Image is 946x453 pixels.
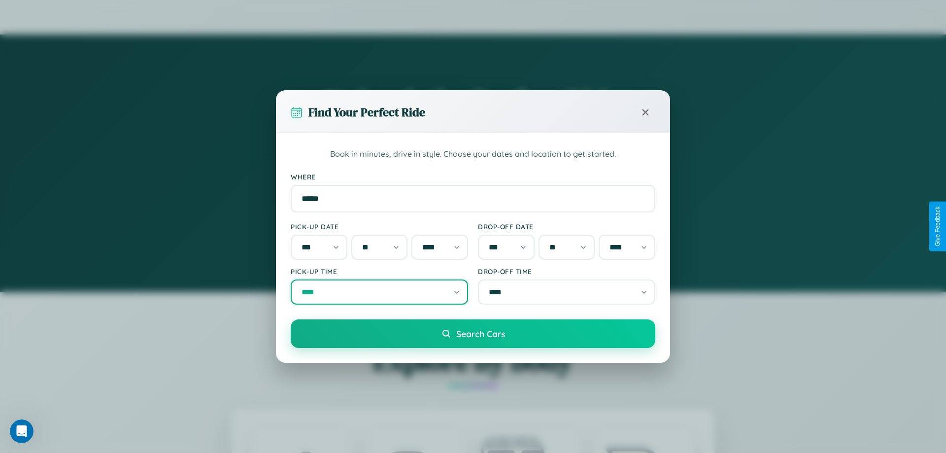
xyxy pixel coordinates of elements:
button: Search Cars [291,319,655,348]
span: Search Cars [456,328,505,339]
h3: Find Your Perfect Ride [308,104,425,120]
label: Drop-off Date [478,222,655,231]
label: Pick-up Time [291,267,468,276]
p: Book in minutes, drive in style. Choose your dates and location to get started. [291,148,655,161]
label: Drop-off Time [478,267,655,276]
label: Pick-up Date [291,222,468,231]
label: Where [291,173,655,181]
